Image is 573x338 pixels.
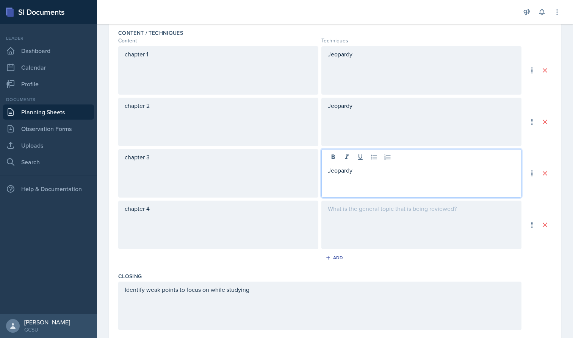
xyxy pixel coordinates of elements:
[3,96,94,103] div: Documents
[125,101,312,110] p: chapter 2
[323,252,348,263] button: Add
[3,138,94,153] a: Uploads
[118,29,183,37] label: Content / Techniques
[125,285,515,294] p: Identify weak points to focus on while studying
[3,35,94,42] div: Leader
[328,50,515,59] p: Jeopardy
[24,318,70,326] div: [PERSON_NAME]
[321,37,521,45] div: Techniques
[118,273,142,280] label: Closing
[125,153,312,162] p: chapter 3
[3,60,94,75] a: Calendar
[3,181,94,196] div: Help & Documentation
[24,326,70,333] div: GCSU
[3,104,94,120] a: Planning Sheets
[328,166,515,175] p: Jeopardy
[3,76,94,92] a: Profile
[3,154,94,170] a: Search
[125,204,312,213] p: chapter 4
[118,37,318,45] div: Content
[3,43,94,58] a: Dashboard
[327,255,343,261] div: Add
[328,101,515,110] p: Jeopardy
[125,50,312,59] p: chapter 1
[3,121,94,136] a: Observation Forms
